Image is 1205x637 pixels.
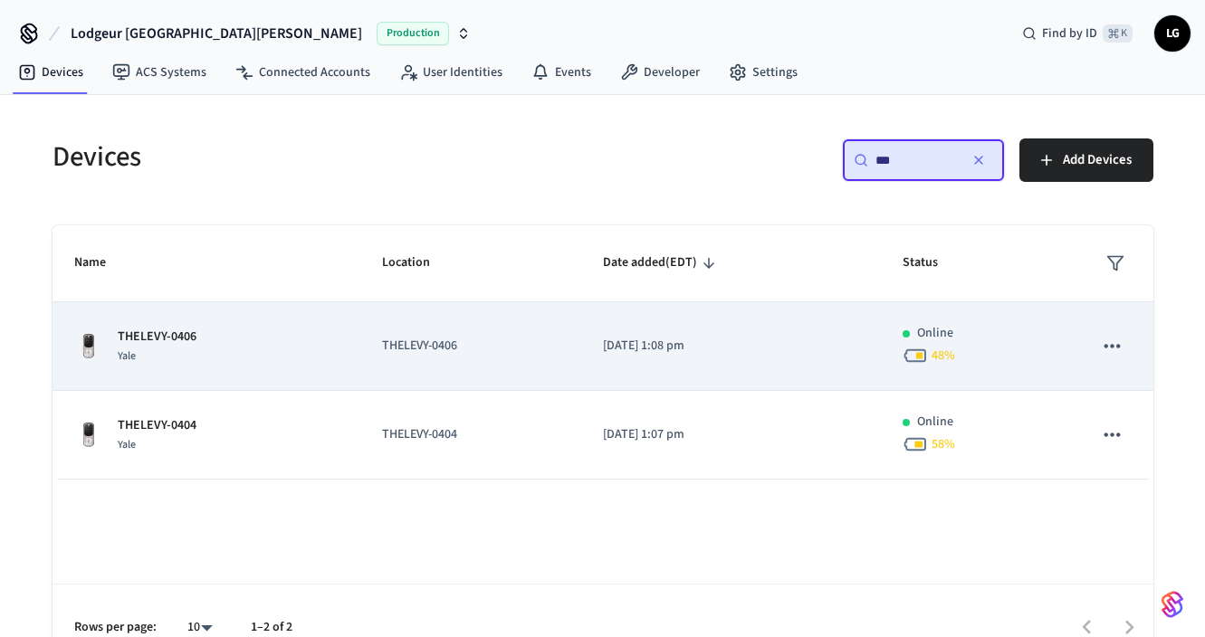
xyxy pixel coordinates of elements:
p: Rows per page: [74,618,157,637]
span: Status [903,249,961,277]
a: Settings [714,56,812,89]
a: Connected Accounts [221,56,385,89]
p: [DATE] 1:07 pm [603,425,859,444]
p: THELEVY-0404 [382,425,559,444]
span: Name [74,249,129,277]
span: LG [1156,17,1189,50]
div: Find by ID⌘ K [1008,17,1147,50]
span: 48 % [932,347,955,365]
p: 1–2 of 2 [251,618,292,637]
img: SeamLogoGradient.69752ec5.svg [1162,590,1183,619]
span: ⌘ K [1103,24,1133,43]
img: Yale Assure Touchscreen Wifi Smart Lock, Satin Nickel, Front [74,332,103,361]
span: Yale [118,348,136,364]
span: Yale [118,437,136,452]
span: Production [377,22,449,45]
p: THELEVY-0406 [118,328,196,347]
span: Lodgeur [GEOGRAPHIC_DATA][PERSON_NAME] [71,23,362,44]
p: THELEVY-0406 [382,337,559,356]
table: sticky table [53,225,1153,480]
span: Location [382,249,454,277]
span: Add Devices [1063,148,1132,172]
a: User Identities [385,56,517,89]
p: THELEVY-0404 [118,416,196,435]
button: Add Devices [1019,138,1153,182]
a: Devices [4,56,98,89]
a: ACS Systems [98,56,221,89]
a: Events [517,56,606,89]
p: Online [917,324,953,343]
span: Date added(EDT) [603,249,721,277]
p: [DATE] 1:08 pm [603,337,859,356]
h5: Devices [53,138,592,176]
p: Online [917,413,953,432]
img: Yale Assure Touchscreen Wifi Smart Lock, Satin Nickel, Front [74,421,103,450]
span: Find by ID [1042,24,1097,43]
a: Developer [606,56,714,89]
span: 58 % [932,435,955,453]
button: LG [1154,15,1191,52]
